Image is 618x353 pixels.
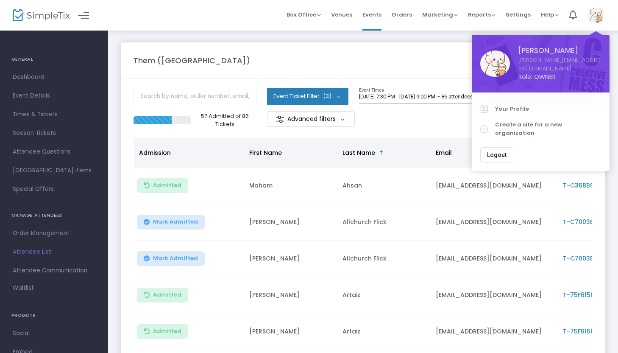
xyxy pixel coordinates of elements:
span: Email [436,148,452,157]
button: Admitted [137,178,188,193]
span: Mark Admitted [153,255,198,262]
span: [DATE] 7:30 PM - [DATE] 9:00 PM • 86 attendees [359,93,473,100]
m-panel-title: Them ([GEOGRAPHIC_DATA]) [134,55,250,66]
input: Search by name, order number, email, ip address [134,88,256,105]
button: Mark Admitted [137,251,205,266]
span: Orders [392,4,412,25]
td: Maham [244,168,337,204]
td: Artaiz [337,314,431,350]
td: Artaiz [337,277,431,314]
span: Admitted [153,328,181,335]
span: Role: OWNER [518,73,601,81]
td: Ahsan [337,168,431,204]
span: Event Details [13,90,95,101]
span: Events [362,4,381,25]
span: Special Offers [13,184,95,195]
span: Create a site for a new organization [495,120,601,137]
span: Attendee List [13,247,95,258]
span: Box Office [287,11,321,19]
span: Attendee Communication [13,265,95,276]
span: T-C7003EDE-8 [563,254,607,263]
td: [EMAIL_ADDRESS][DOMAIN_NAME] [431,204,558,241]
span: Season Tickets [13,128,95,139]
button: Event Ticket Filter(3) [267,88,348,105]
span: [PERSON_NAME] [518,45,601,56]
a: [PERSON_NAME][EMAIL_ADDRESS][DOMAIN_NAME] [518,56,601,73]
span: Settings [506,4,531,25]
span: Marketing [422,11,458,19]
button: Admitted [137,288,188,303]
span: T-C368B664-1 [563,181,607,190]
span: Order Management [13,228,95,239]
span: Sortable [378,149,385,156]
a: Your Profile [480,101,601,117]
td: [PERSON_NAME] [244,204,337,241]
a: Create a site for a new organization [480,117,601,141]
span: Attendee Questions [13,146,95,157]
span: Reports [468,11,496,19]
span: Help [541,11,559,19]
h4: MANAGE ATTENDEES [11,207,97,224]
span: Admitted [153,291,181,298]
span: T-75F6156C-1 [563,327,604,336]
span: Your Profile [495,105,601,113]
h4: PROMOTE [11,307,97,324]
span: Mark Admitted [153,219,198,225]
p: 57 Admitted of 86 Tickets [194,112,256,129]
button: Mark Admitted [137,215,205,230]
button: Admitted [137,324,188,339]
span: Last Name [342,148,375,157]
span: Waitlist [13,284,34,292]
span: Admitted [153,182,181,189]
span: [GEOGRAPHIC_DATA] Items [13,165,95,176]
span: T-75F6156C-1 [563,291,604,299]
td: [EMAIL_ADDRESS][DOMAIN_NAME] [431,168,558,204]
span: Logout [487,151,507,158]
span: Dashboard [13,72,95,83]
img: filter [276,115,284,123]
td: [EMAIL_ADDRESS][DOMAIN_NAME] [431,241,558,277]
td: [PERSON_NAME] [244,241,337,277]
h4: GENERAL [11,51,97,68]
span: Times & Tickets [13,109,95,120]
button: Logout [480,147,513,162]
span: Venues [331,4,352,25]
m-button: Advanced filters [267,111,355,127]
span: Admission [139,148,171,157]
td: [PERSON_NAME] [244,277,337,314]
span: (3) [323,93,331,100]
td: [PERSON_NAME] [244,314,337,350]
span: T-C7003EDE-8 [563,218,607,226]
span: First Name [249,148,282,157]
td: [EMAIL_ADDRESS][DOMAIN_NAME] [431,314,558,350]
td: Allchurch Flick [337,241,431,277]
span: Social [13,328,95,339]
td: Allchurch Flick [337,204,431,241]
td: [EMAIL_ADDRESS][DOMAIN_NAME] [431,277,558,314]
